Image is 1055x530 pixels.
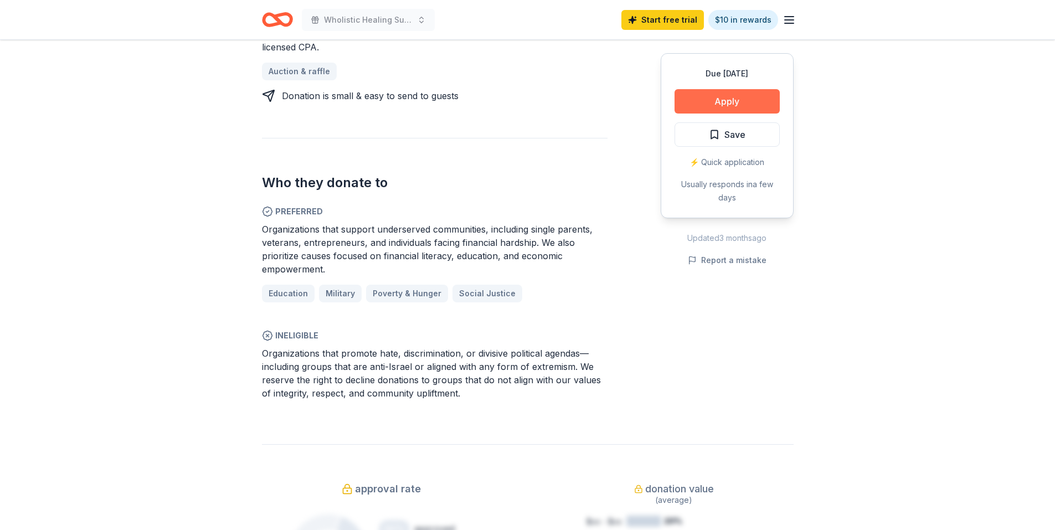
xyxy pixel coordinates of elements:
div: Updated 3 months ago [661,231,794,245]
a: Start free trial [621,10,704,30]
span: Organizations that promote hate, discrimination, or divisive political agendas—including groups t... [262,348,601,399]
div: (average) [554,493,794,507]
div: ⚡️ Quick application [675,156,780,169]
button: Apply [675,89,780,114]
a: Military [319,285,362,302]
span: Education [269,287,308,300]
span: Ineligible [262,329,608,342]
span: Military [326,287,355,300]
button: Report a mistake [688,254,766,267]
a: $10 in rewards [708,10,778,30]
tspan: $xx - $xx [586,517,622,526]
div: Usually responds in a few days [675,178,780,204]
a: Social Justice [452,285,522,302]
tspan: 20% [664,516,682,526]
span: approval rate [355,480,421,498]
div: Donation is small & easy to send to guests [282,89,459,102]
button: Wholistic Healing Summit [302,9,435,31]
h2: Who they donate to [262,174,608,192]
span: Poverty & Hunger [373,287,441,300]
button: Save [675,122,780,147]
span: Preferred [262,205,608,218]
span: Save [724,127,745,142]
span: donation value [645,480,714,498]
a: Poverty & Hunger [366,285,448,302]
a: Education [262,285,315,302]
a: Auction & raffle [262,63,337,80]
span: Social Justice [459,287,516,300]
span: Wholistic Healing Summit [324,13,413,27]
a: Home [262,7,293,33]
span: Organizations that support underserved communities, including single parents, veterans, entrepren... [262,224,593,275]
div: Due [DATE] [675,67,780,80]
